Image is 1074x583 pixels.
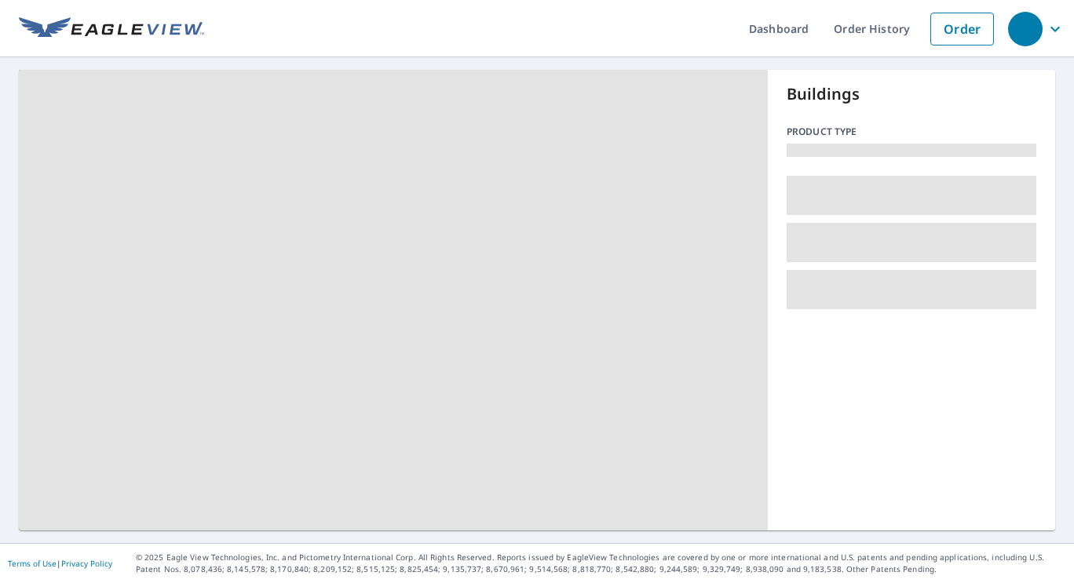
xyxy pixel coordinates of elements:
[930,13,994,46] a: Order
[8,558,57,569] a: Terms of Use
[8,559,112,568] p: |
[61,558,112,569] a: Privacy Policy
[787,125,1036,139] p: Product type
[787,82,1036,106] p: Buildings
[136,552,1066,575] p: © 2025 Eagle View Technologies, Inc. and Pictometry International Corp. All Rights Reserved. Repo...
[19,17,204,41] img: EV Logo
